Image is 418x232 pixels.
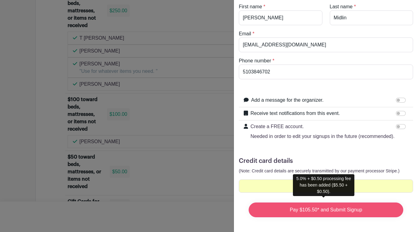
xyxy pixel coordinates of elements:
label: Phone number [239,57,271,65]
label: Last name [330,3,353,10]
input: Pay $105.50* and Submit Signup [249,203,403,217]
label: Receive text notifications from this event. [250,110,340,117]
h5: Credit card details [239,157,413,165]
p: Needed in order to edit your signups in the future (recommended). [250,133,395,140]
label: First name [239,3,262,10]
label: Add a message for the organizer. [251,96,324,104]
label: Email [239,30,251,37]
iframe: Secure card payment input frame [243,183,409,189]
div: 5.0% + $0.50 processing fee has been added ($5.50 + $0.50). [293,174,354,196]
small: (Note: Credit card details are securely transmitted by our payment processor Stripe.) [239,168,400,173]
p: Create a FREE account. [250,123,395,130]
